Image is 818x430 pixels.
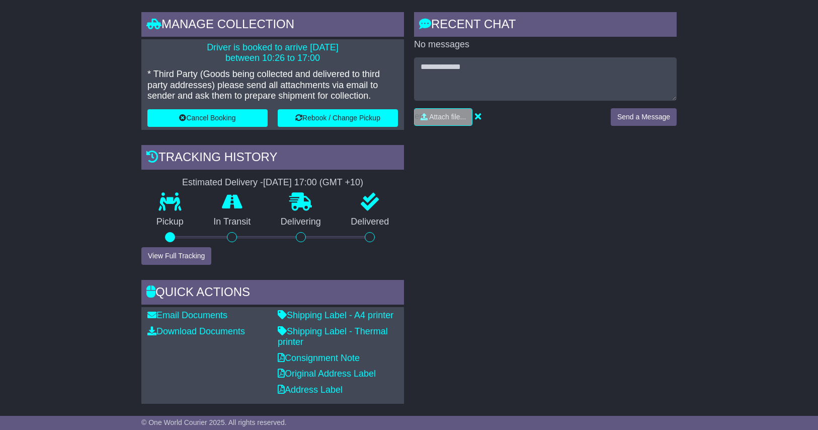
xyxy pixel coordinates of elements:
[141,280,404,307] div: Quick Actions
[147,69,398,102] p: * Third Party (Goods being collected and delivered to third party addresses) please send all atta...
[147,109,268,127] button: Cancel Booking
[141,217,199,228] p: Pickup
[611,108,677,126] button: Send a Message
[266,217,336,228] p: Delivering
[147,42,398,64] p: Driver is booked to arrive [DATE] between 10:26 to 17:00
[141,418,287,426] span: © One World Courier 2025. All rights reserved.
[278,385,343,395] a: Address Label
[336,217,404,228] p: Delivered
[263,177,363,188] div: [DATE] 17:00 (GMT +10)
[278,369,376,379] a: Original Address Label
[141,145,404,172] div: Tracking history
[278,326,388,347] a: Shipping Label - Thermal printer
[199,217,266,228] p: In Transit
[414,39,677,50] p: No messages
[147,310,227,320] a: Email Documents
[414,12,677,39] div: RECENT CHAT
[278,353,360,363] a: Consignment Note
[278,109,398,127] button: Rebook / Change Pickup
[141,12,404,39] div: Manage collection
[147,326,245,336] a: Download Documents
[141,177,404,188] div: Estimated Delivery -
[278,310,393,320] a: Shipping Label - A4 printer
[141,247,211,265] button: View Full Tracking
